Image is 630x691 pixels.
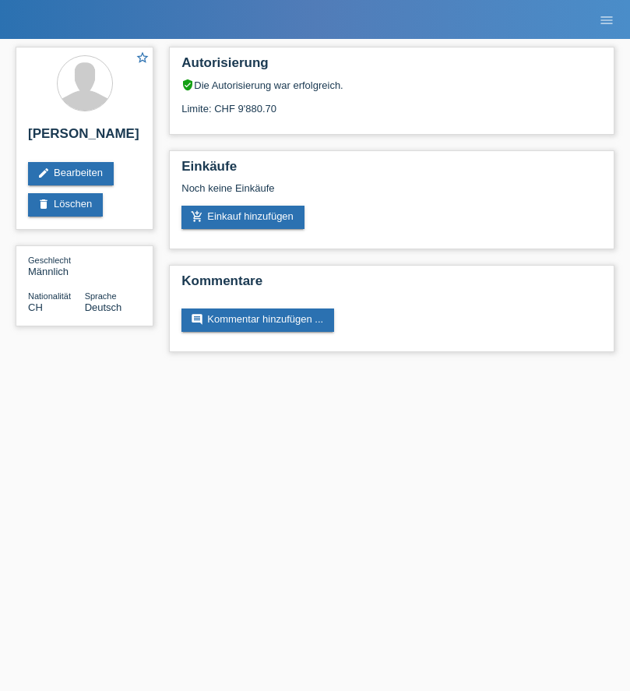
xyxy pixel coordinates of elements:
[28,193,103,217] a: deleteLöschen
[181,91,602,115] div: Limite: CHF 9'880.70
[181,55,602,79] h2: Autorisierung
[591,15,622,24] a: menu
[181,308,334,332] a: commentKommentar hinzufügen ...
[181,79,194,91] i: verified_user
[28,126,141,150] h2: [PERSON_NAME]
[28,291,71,301] span: Nationalität
[181,206,304,229] a: add_shopping_cartEinkauf hinzufügen
[28,301,43,313] span: Schweiz
[28,162,114,185] a: editBearbeiten
[599,12,614,28] i: menu
[181,159,602,182] h2: Einkäufe
[181,273,602,297] h2: Kommentare
[191,210,203,223] i: add_shopping_cart
[28,256,71,265] span: Geschlecht
[136,51,150,67] a: star_border
[85,291,117,301] span: Sprache
[191,313,203,326] i: comment
[85,301,122,313] span: Deutsch
[136,51,150,65] i: star_border
[28,254,85,277] div: Männlich
[181,79,602,91] div: Die Autorisierung war erfolgreich.
[181,182,602,206] div: Noch keine Einkäufe
[37,167,50,179] i: edit
[37,198,50,210] i: delete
